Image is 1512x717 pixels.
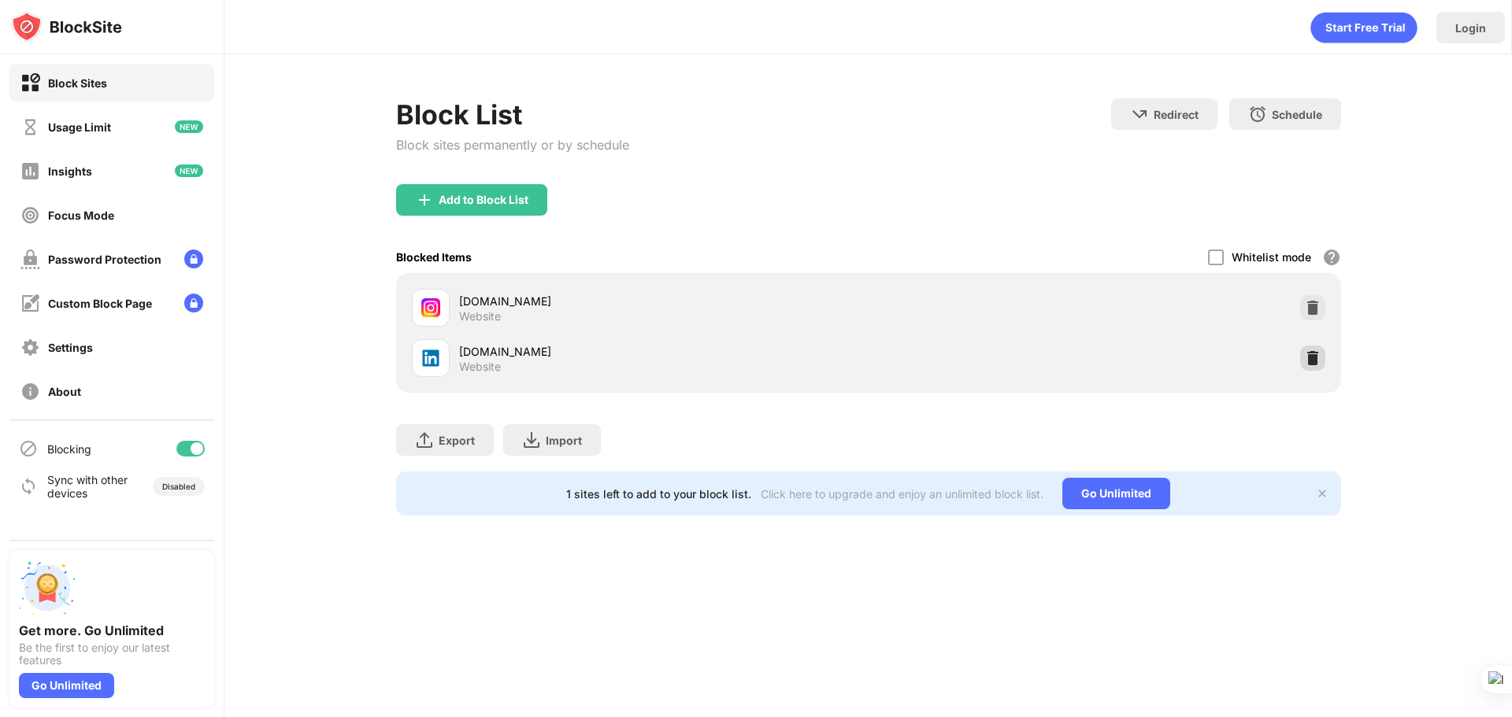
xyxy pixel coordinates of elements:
[48,76,107,90] div: Block Sites
[396,98,629,131] div: Block List
[459,293,869,309] div: [DOMAIN_NAME]
[48,385,81,398] div: About
[439,434,475,447] div: Export
[546,434,582,447] div: Import
[19,673,114,698] div: Go Unlimited
[421,298,440,317] img: favicons
[175,120,203,133] img: new-icon.svg
[761,487,1043,501] div: Click here to upgrade and enjoy an unlimited block list.
[184,294,203,312] img: lock-menu.svg
[47,473,128,500] div: Sync with other devices
[20,161,40,181] img: insights-off.svg
[19,477,38,496] img: sync-icon.svg
[1316,487,1329,500] img: x-button.svg
[175,164,203,177] img: new-icon.svg
[396,250,472,264] div: Blocked Items
[48,253,161,266] div: Password Protection
[19,641,205,667] div: Be the first to enjoy our latest features
[162,482,195,491] div: Disabled
[459,360,501,374] div: Website
[19,623,205,638] div: Get more. Go Unlimited
[48,297,152,310] div: Custom Block Page
[1154,108,1199,121] div: Redirect
[48,209,114,222] div: Focus Mode
[1310,12,1417,43] div: animation
[48,164,92,178] div: Insights
[421,349,440,368] img: favicons
[1062,478,1170,509] div: Go Unlimited
[20,249,40,269] img: password-protection-off.svg
[1455,21,1486,35] div: Login
[19,560,76,616] img: push-unlimited.svg
[459,309,501,323] div: Website
[396,137,629,153] div: Block sites permanently or by schedule
[48,120,111,134] div: Usage Limit
[459,343,869,360] div: [DOMAIN_NAME]
[20,73,40,93] img: block-on.svg
[47,442,91,456] div: Blocking
[48,341,93,354] div: Settings
[20,205,40,225] img: focus-off.svg
[20,382,40,401] img: about-off.svg
[20,294,40,313] img: customize-block-page-off.svg
[1272,108,1322,121] div: Schedule
[1232,250,1311,264] div: Whitelist mode
[11,11,122,43] img: logo-blocksite.svg
[20,117,40,137] img: time-usage-off.svg
[439,194,528,206] div: Add to Block List
[566,487,751,501] div: 1 sites left to add to your block list.
[20,338,40,357] img: settings-off.svg
[19,439,38,458] img: blocking-icon.svg
[184,249,203,268] img: lock-menu.svg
